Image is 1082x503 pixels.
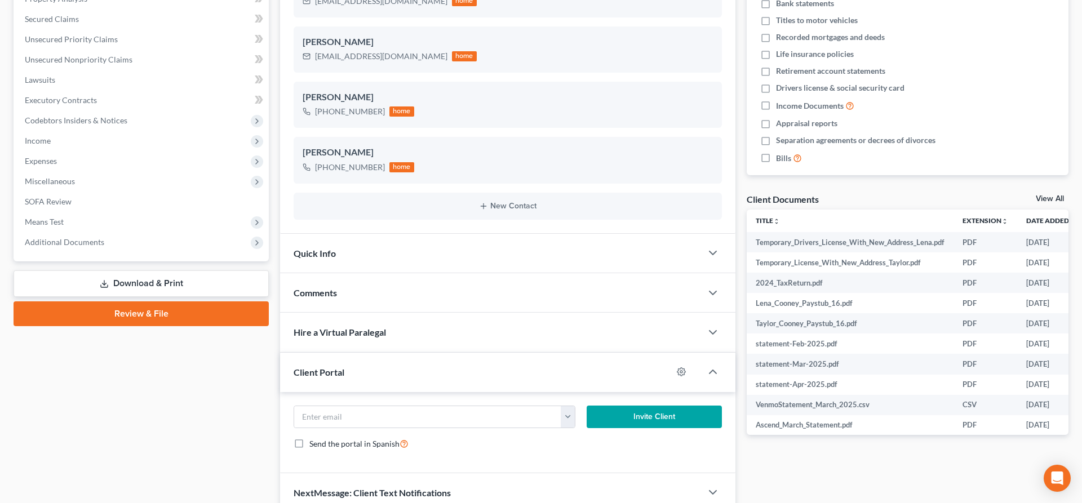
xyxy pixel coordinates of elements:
a: Extensionunfold_more [963,216,1008,225]
a: Unsecured Priority Claims [16,29,269,50]
td: Temporary_License_With_New_Address_Taylor.pdf [747,252,954,273]
a: Unsecured Nonpriority Claims [16,50,269,70]
td: PDF [954,273,1017,293]
td: PDF [954,375,1017,395]
span: Separation agreements or decrees of divorces [776,135,935,146]
span: Codebtors Insiders & Notices [25,115,127,125]
td: statement-Feb-2025.pdf [747,333,954,354]
a: Review & File [14,301,269,326]
i: unfold_more [773,218,780,225]
a: Download & Print [14,270,269,297]
div: home [389,162,414,172]
i: unfold_more [1001,218,1008,225]
div: [PERSON_NAME] [303,35,713,49]
input: Enter email [294,406,561,428]
span: Additional Documents [25,237,104,247]
div: [PERSON_NAME] [303,146,713,159]
span: Means Test [25,217,64,226]
td: PDF [954,313,1017,333]
td: PDF [954,252,1017,273]
a: Titleunfold_more [756,216,780,225]
td: Taylor_Cooney_Paystub_16.pdf [747,313,954,333]
span: Life insurance policies [776,48,854,60]
td: PDF [954,333,1017,354]
td: statement-Mar-2025.pdf [747,354,954,374]
a: Date Added expand_more [1026,216,1077,225]
span: Lawsuits [25,75,55,84]
td: Temporary_Drivers_License_With_New_Address_Lena.pdf [747,232,954,252]
td: VenmoStatement_March_2025.csv [747,395,954,415]
span: Send the portal in Spanish [309,439,400,448]
a: Secured Claims [16,9,269,29]
td: CSV [954,395,1017,415]
a: Lawsuits [16,70,269,90]
div: [EMAIL_ADDRESS][DOMAIN_NAME] [315,51,447,62]
span: NextMessage: Client Text Notifications [294,487,451,498]
div: Client Documents [747,193,819,205]
span: Appraisal reports [776,118,837,129]
span: Income Documents [776,100,844,112]
span: Expenses [25,156,57,166]
span: Drivers license & social security card [776,82,904,94]
td: Ascend_March_Statement.pdf [747,415,954,435]
div: [PHONE_NUMBER] [315,162,385,173]
span: SOFA Review [25,197,72,206]
a: Executory Contracts [16,90,269,110]
div: [PHONE_NUMBER] [315,106,385,117]
span: Unsecured Nonpriority Claims [25,55,132,64]
td: PDF [954,354,1017,374]
span: Unsecured Priority Claims [25,34,118,44]
div: [PERSON_NAME] [303,91,713,104]
a: SOFA Review [16,192,269,212]
span: Recorded mortgages and deeds [776,32,885,43]
span: Hire a Virtual Paralegal [294,327,386,337]
span: Comments [294,287,337,298]
span: Secured Claims [25,14,79,24]
td: statement-Apr-2025.pdf [747,375,954,395]
span: Executory Contracts [25,95,97,105]
td: PDF [954,293,1017,313]
div: home [452,51,477,61]
span: Titles to motor vehicles [776,15,858,26]
td: PDF [954,415,1017,435]
div: home [389,106,414,117]
span: Income [25,136,51,145]
button: New Contact [303,202,713,211]
span: Quick Info [294,248,336,259]
a: View All [1036,195,1064,203]
button: Invite Client [587,406,722,428]
span: Retirement account statements [776,65,885,77]
span: Miscellaneous [25,176,75,186]
td: PDF [954,232,1017,252]
span: Client Portal [294,367,344,377]
span: Bills [776,153,791,164]
div: Open Intercom Messenger [1044,465,1071,492]
td: 2024_TaxReturn.pdf [747,273,954,293]
td: Lena_Cooney_Paystub_16.pdf [747,293,954,313]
